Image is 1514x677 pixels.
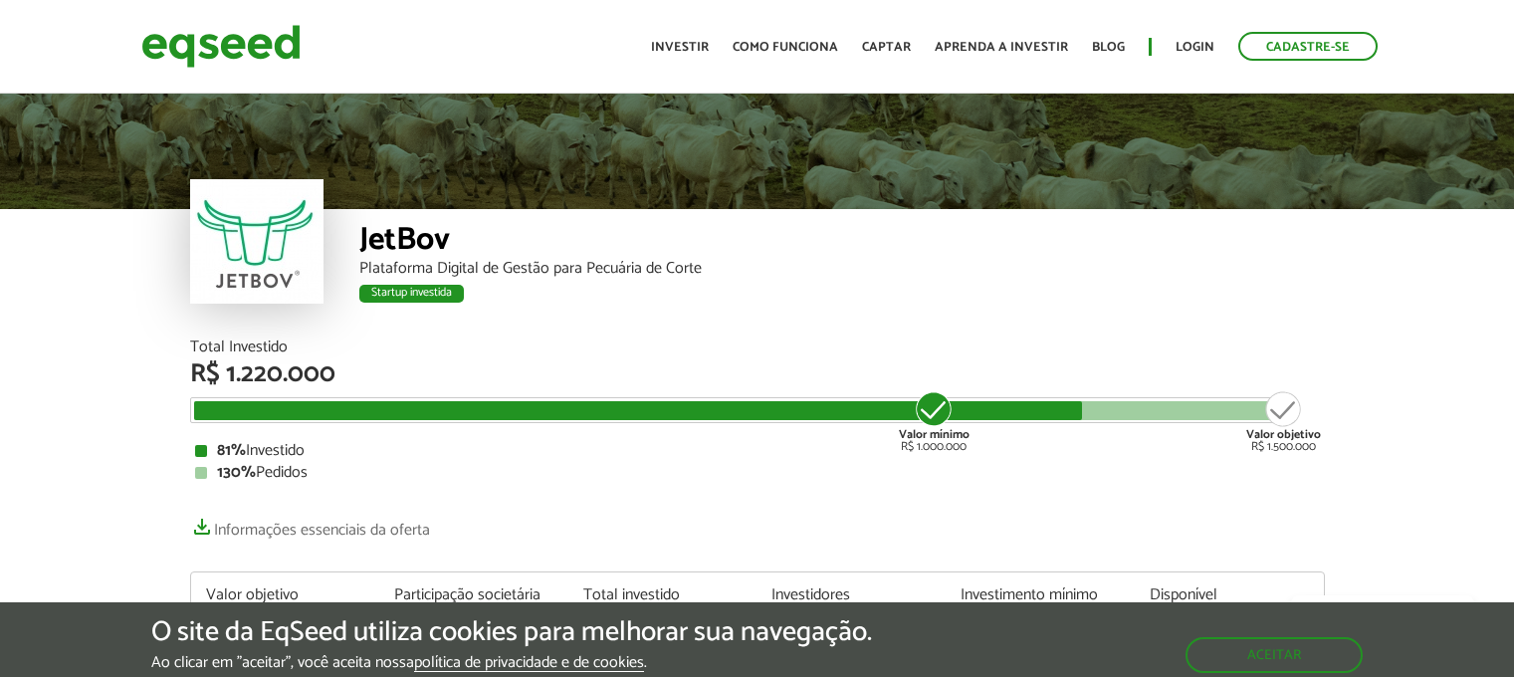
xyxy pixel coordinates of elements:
[394,587,553,603] div: Participação societária
[217,437,246,464] strong: 81%
[1238,32,1378,61] a: Cadastre-se
[359,285,464,303] div: Startup investida
[1176,41,1214,54] a: Login
[190,339,1325,355] div: Total Investido
[961,587,1120,603] div: Investimento mínimo
[935,41,1068,54] a: Aprenda a investir
[733,41,838,54] a: Como funciona
[897,389,972,453] div: R$ 1.000.000
[206,587,365,603] div: Valor objetivo
[1246,425,1321,444] strong: Valor objetivo
[771,587,931,603] div: Investidores
[651,41,709,54] a: Investir
[1092,41,1125,54] a: Blog
[190,511,430,539] a: Informações essenciais da oferta
[862,41,911,54] a: Captar
[414,655,644,672] a: política de privacidade e de cookies
[1150,587,1309,603] div: Disponível
[195,443,1320,459] div: Investido
[359,261,1325,277] div: Plataforma Digital de Gestão para Pecuária de Corte
[1186,637,1363,673] button: Aceitar
[899,425,970,444] strong: Valor mínimo
[583,587,743,603] div: Total investido
[195,465,1320,481] div: Pedidos
[217,459,256,486] strong: 130%
[190,361,1325,387] div: R$ 1.220.000
[1246,389,1321,453] div: R$ 1.500.000
[359,224,1325,261] div: JetBov
[151,617,872,648] h5: O site da EqSeed utiliza cookies para melhorar sua navegação.
[151,653,872,672] p: Ao clicar em "aceitar", você aceita nossa .
[1291,595,1474,637] a: Fale conosco
[141,20,301,73] img: EqSeed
